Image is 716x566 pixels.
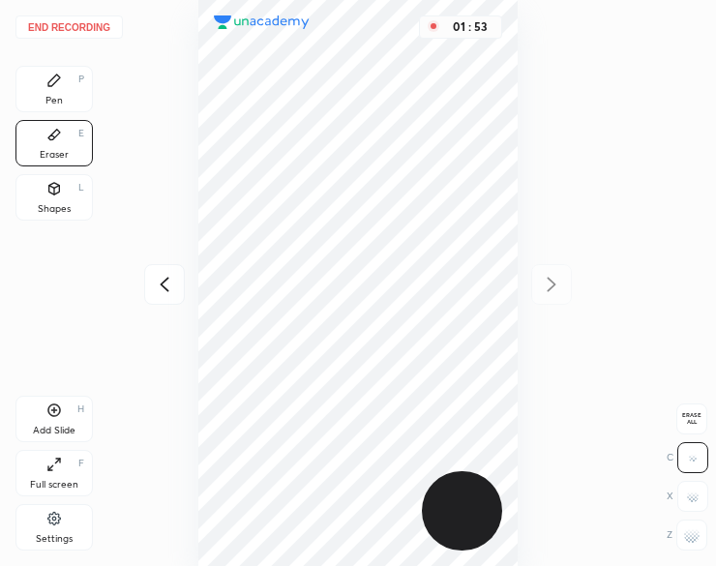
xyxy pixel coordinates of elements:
div: E [78,129,84,138]
div: L [78,183,84,193]
div: H [77,404,84,414]
div: P [78,74,84,84]
div: Shapes [38,204,71,214]
div: Settings [36,534,73,544]
div: Pen [45,96,63,105]
button: End recording [15,15,123,39]
img: logo.38c385cc.svg [214,15,310,30]
div: F [78,459,84,468]
div: Add Slide [33,426,75,435]
div: X [667,481,708,512]
div: Eraser [40,150,69,160]
div: Full screen [30,480,78,490]
div: 01 : 53 [447,20,493,34]
div: C [667,442,708,473]
div: Z [667,520,707,551]
span: Erase all [677,412,706,426]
